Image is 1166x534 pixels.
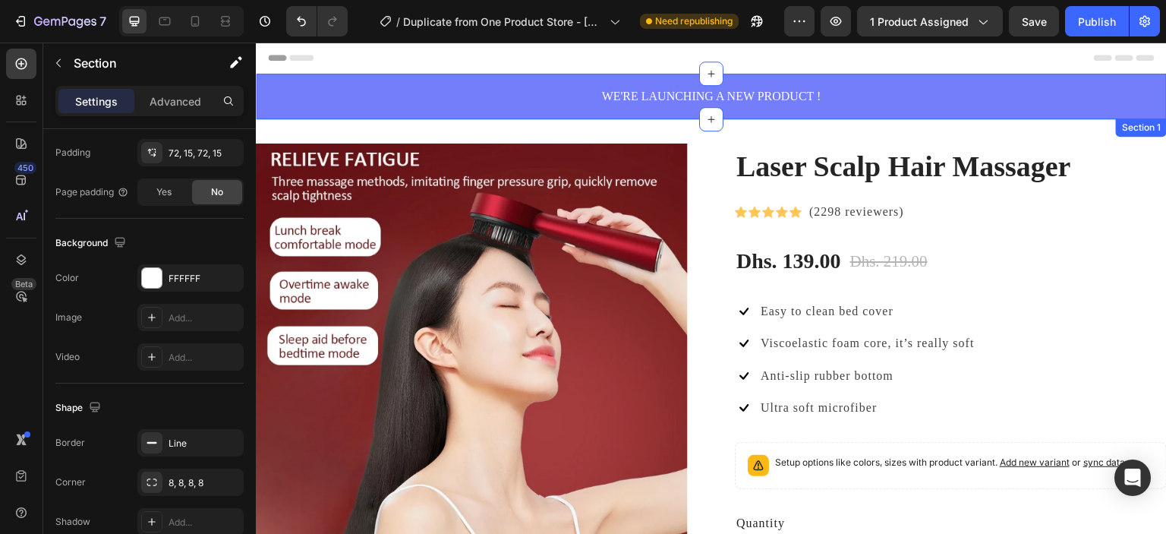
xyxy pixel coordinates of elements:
[814,414,869,425] span: or
[55,185,129,199] div: Page padding
[479,101,911,147] h2: Laser Scalp Hair Massager
[870,14,969,30] span: 1 product assigned
[55,146,90,160] div: Padding
[169,351,240,365] div: Add...
[75,93,118,109] p: Settings
[169,147,240,160] div: 72, 15, 72, 15
[1009,6,1059,36] button: Save
[169,311,240,325] div: Add...
[505,261,638,277] p: Easy to clean bed cover
[99,12,106,30] p: 7
[169,476,240,490] div: 8, 8, 8, 8
[863,78,908,92] div: Section 1
[169,272,240,286] div: FFFFFF
[479,204,587,234] div: Dhs. 139.00
[150,93,201,109] p: Advanced
[744,414,814,425] span: Add new variant
[55,311,82,324] div: Image
[827,414,869,425] span: sync data
[479,471,911,491] div: Quantity
[6,6,113,36] button: 7
[1022,15,1047,28] span: Save
[55,398,104,419] div: Shape
[11,278,36,290] div: Beta
[55,515,90,529] div: Shadow
[14,162,36,174] div: 450
[55,233,129,254] div: Background
[55,436,85,450] div: Border
[553,161,648,178] p: (2298 reviewers)
[256,43,1166,534] iframe: Design area
[857,6,1003,36] button: 1 product assigned
[169,437,240,450] div: Line
[1078,14,1116,30] div: Publish
[55,476,86,489] div: Corner
[286,6,348,36] div: Undo/Redo
[156,185,172,199] span: Yes
[593,206,673,233] div: Dhs. 219.00
[169,516,240,529] div: Add...
[55,350,80,364] div: Video
[211,185,223,199] span: No
[55,271,79,285] div: Color
[1114,460,1151,496] div: Open Intercom Messenger
[505,357,621,374] p: Ultra soft microfiber
[74,54,198,72] p: Section
[505,325,638,342] p: Anti-slip rubber bottom
[655,14,733,28] span: Need republishing
[396,14,400,30] span: /
[505,292,719,309] p: Viscoelastic foam core, it’s really soft
[519,412,869,428] p: Setup options like colors, sizes with product variant.
[403,14,603,30] span: Duplicate from One Product Store - [DATE] 19:55:56
[1065,6,1129,36] button: Publish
